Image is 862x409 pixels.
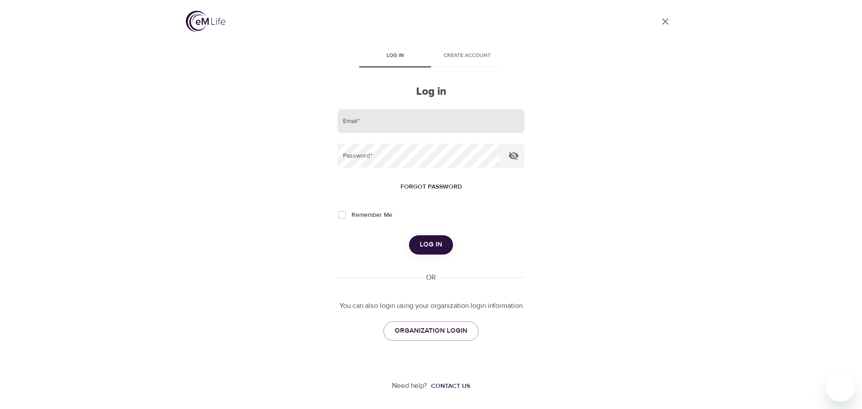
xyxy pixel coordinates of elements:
[400,181,462,193] span: Forgot password
[395,325,467,337] span: ORGANIZATION LOGIN
[338,46,524,67] div: disabled tabs example
[826,373,855,402] iframe: Button to launch messaging window
[422,273,440,283] div: OR
[431,382,470,391] div: Contact us
[383,321,479,340] a: ORGANIZATION LOGIN
[352,211,392,220] span: Remember Me
[338,85,524,98] h2: Log in
[420,239,442,251] span: Log in
[365,51,426,61] span: Log in
[436,51,497,61] span: Create account
[186,11,225,32] img: logo
[409,235,453,254] button: Log in
[655,11,676,32] a: close
[338,301,524,311] p: You can also login using your organization login information
[392,381,427,391] p: Need help?
[397,179,466,195] button: Forgot password
[427,382,470,391] a: Contact us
